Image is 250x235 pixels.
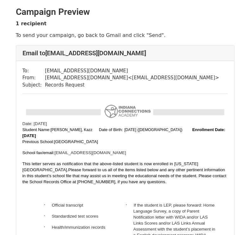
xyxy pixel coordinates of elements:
span: [EMAIL_ADDRESS][DOMAIN_NAME] [54,150,126,155]
span: Date: [DATE] [22,121,47,126]
p: To send your campaign, go back to Gmail and click "Send". [16,32,234,39]
span: Previous School: [22,139,98,144]
span: Official transcript [52,203,83,208]
td: [EMAIL_ADDRESS][DOMAIN_NAME] [45,67,219,75]
span: Health/immunization records [52,225,105,230]
h2: Campaign Preview [16,7,234,17]
td: From: [22,74,45,81]
span: Please forward to us all of the items listed below and any other pertinent information in this st... [22,167,227,184]
td: [EMAIL_ADDRESS][DOMAIN_NAME] < [EMAIL_ADDRESS][DOMAIN_NAME] > [45,74,219,81]
span: This letter serves as notification that the above-listed student is now enrolled in [US_STATE][GE... [22,161,198,172]
span: Student Name: [22,127,51,132]
strong: 1 recipient [16,21,47,27]
span: · [44,213,52,219]
td: Records Request [45,81,219,89]
span: · [44,202,52,208]
font: [DATE] [22,133,36,138]
span: [PERSON_NAME], Kazz [50,128,92,132]
font: Date of Birth [99,127,122,132]
font: [GEOGRAPHIC_DATA] [54,139,98,144]
span: · [44,224,52,230]
h4: Email to [EMAIL_ADDRESS][DOMAIN_NAME] [22,49,228,57]
font: : [97,127,123,132]
span: School fax/email: [22,150,55,155]
font: Enrollment Date: [192,127,225,132]
td: Subject: [22,81,45,89]
span: · [126,202,134,208]
td: To: [22,67,45,75]
span: Standardized test scores [52,214,98,219]
span: [DATE] ([DEMOGRAPHIC_DATA]) [124,128,182,132]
